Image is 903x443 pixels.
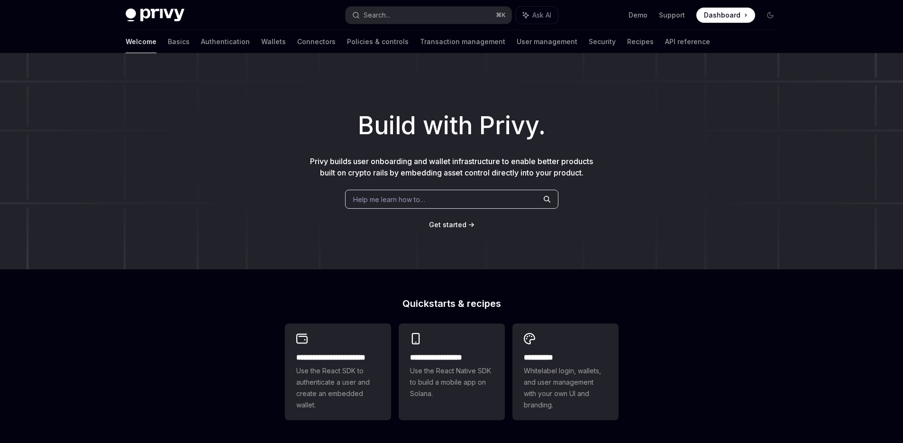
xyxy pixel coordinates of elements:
a: Welcome [126,30,156,53]
button: Toggle dark mode [763,8,778,23]
a: Authentication [201,30,250,53]
a: Recipes [627,30,654,53]
h1: Build with Privy. [15,107,888,144]
a: Demo [629,10,648,20]
button: Ask AI [516,7,558,24]
span: Whitelabel login, wallets, and user management with your own UI and branding. [524,365,607,411]
a: **** **** **** ***Use the React Native SDK to build a mobile app on Solana. [399,323,505,420]
a: Policies & controls [347,30,409,53]
div: Search... [364,9,390,21]
button: Search...⌘K [346,7,511,24]
a: Dashboard [696,8,755,23]
span: Dashboard [704,10,740,20]
span: Get started [429,221,466,229]
a: **** *****Whitelabel login, wallets, and user management with your own UI and branding. [512,323,619,420]
a: User management [517,30,577,53]
a: API reference [665,30,710,53]
h2: Quickstarts & recipes [285,299,619,308]
span: Use the React Native SDK to build a mobile app on Solana. [410,365,493,399]
a: Wallets [261,30,286,53]
a: Basics [168,30,190,53]
span: Ask AI [532,10,551,20]
a: Support [659,10,685,20]
a: Transaction management [420,30,505,53]
a: Security [589,30,616,53]
a: Connectors [297,30,336,53]
span: Help me learn how to… [353,194,425,204]
span: ⌘ K [496,11,506,19]
span: Use the React SDK to authenticate a user and create an embedded wallet. [296,365,380,411]
img: dark logo [126,9,184,22]
a: Get started [429,220,466,230]
span: Privy builds user onboarding and wallet infrastructure to enable better products built on crypto ... [310,157,593,177]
